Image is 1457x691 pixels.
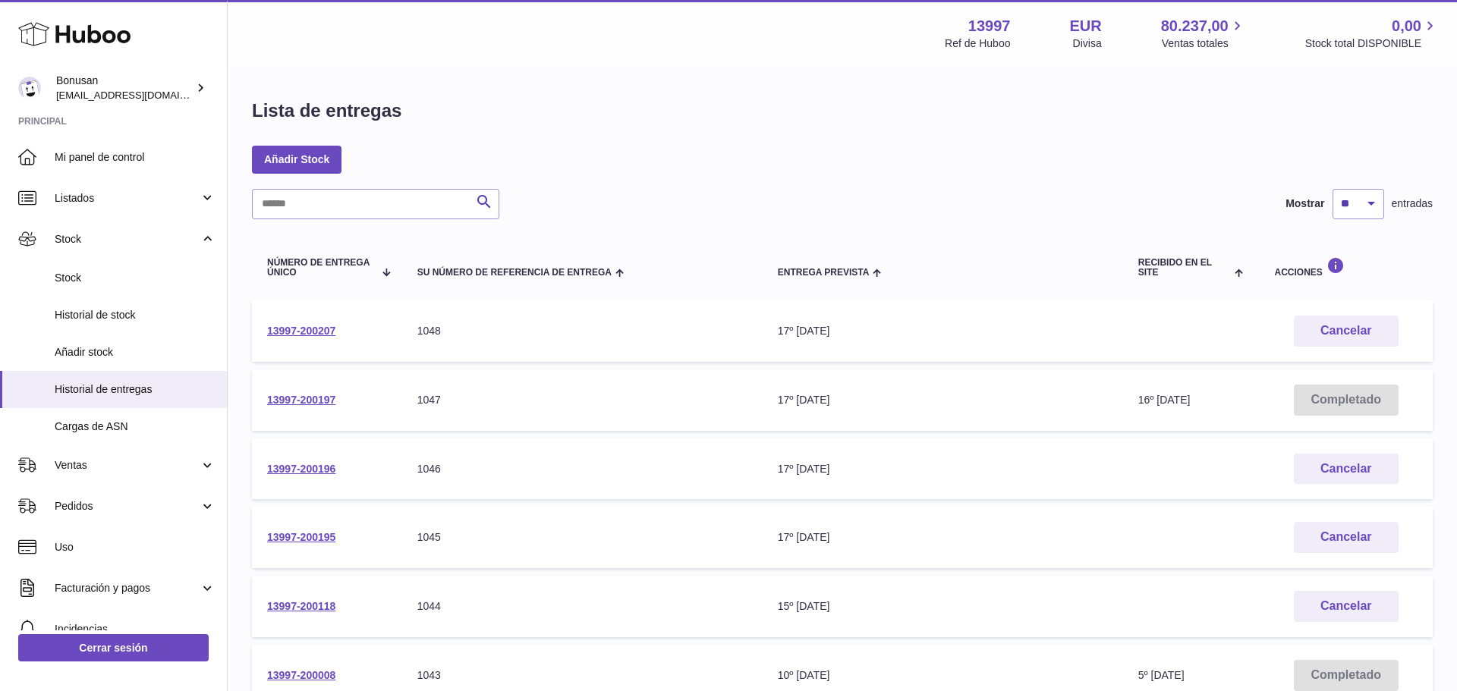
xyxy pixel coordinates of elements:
div: Acciones [1274,257,1418,278]
div: Divisa [1073,36,1102,51]
a: 13997-200008 [267,669,335,681]
div: 1046 [417,462,747,476]
a: 80.237,00 Ventas totales [1161,16,1246,51]
span: entradas [1392,196,1433,211]
a: 13997-200197 [267,394,335,406]
a: Cerrar sesión [18,634,209,661]
span: Ventas [55,458,200,473]
div: 17º [DATE] [778,324,1108,338]
div: 10º [DATE] [778,668,1108,683]
span: Número de entrega único [267,258,373,278]
span: 0,00 [1392,16,1421,36]
span: Añadir stock [55,345,216,360]
span: Listados [55,191,200,206]
span: Entrega prevista [778,268,870,278]
span: Stock total DISPONIBLE [1305,36,1439,51]
span: Recibido en el site [1138,258,1231,278]
span: Facturación y pagos [55,581,200,595]
div: 1043 [417,668,747,683]
span: Cargas de ASN [55,419,216,434]
span: 16º [DATE] [1138,394,1191,406]
span: 80.237,00 [1161,16,1229,36]
span: Uso [55,540,216,554]
button: Cancelar [1294,454,1399,485]
span: Ventas totales [1162,36,1246,51]
span: 5º [DATE] [1138,669,1185,681]
strong: EUR [1069,16,1101,36]
a: 13997-200118 [267,600,335,612]
button: Cancelar [1294,591,1399,622]
strong: 13997 [968,16,1011,36]
div: 17º [DATE] [778,530,1108,545]
button: Cancelar [1294,316,1399,347]
a: 13997-200196 [267,463,335,475]
h1: Lista de entregas [252,99,401,123]
div: 17º [DATE] [778,462,1108,476]
a: 13997-200195 [267,531,335,543]
span: Mi panel de control [55,150,216,165]
span: Incidencias [55,622,216,636]
a: 0,00 Stock total DISPONIBLE [1305,16,1439,51]
div: 1048 [417,324,747,338]
div: Ref de Huboo [945,36,1010,51]
div: Bonusan [56,74,193,102]
button: Cancelar [1294,522,1399,553]
a: 13997-200207 [267,325,335,337]
span: Historial de stock [55,308,216,322]
div: 17º [DATE] [778,393,1108,407]
a: Añadir Stock [252,146,341,173]
span: Historial de entregas [55,382,216,397]
img: info@bonusan.es [18,77,41,99]
label: Mostrar [1285,196,1324,211]
span: Pedidos [55,499,200,514]
span: Stock [55,271,216,285]
div: 1044 [417,599,747,614]
div: 15º [DATE] [778,599,1108,614]
div: 1047 [417,393,747,407]
div: 1045 [417,530,747,545]
span: Stock [55,232,200,247]
span: Su número de referencia de entrega [417,268,612,278]
span: [EMAIL_ADDRESS][DOMAIN_NAME] [56,89,223,101]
